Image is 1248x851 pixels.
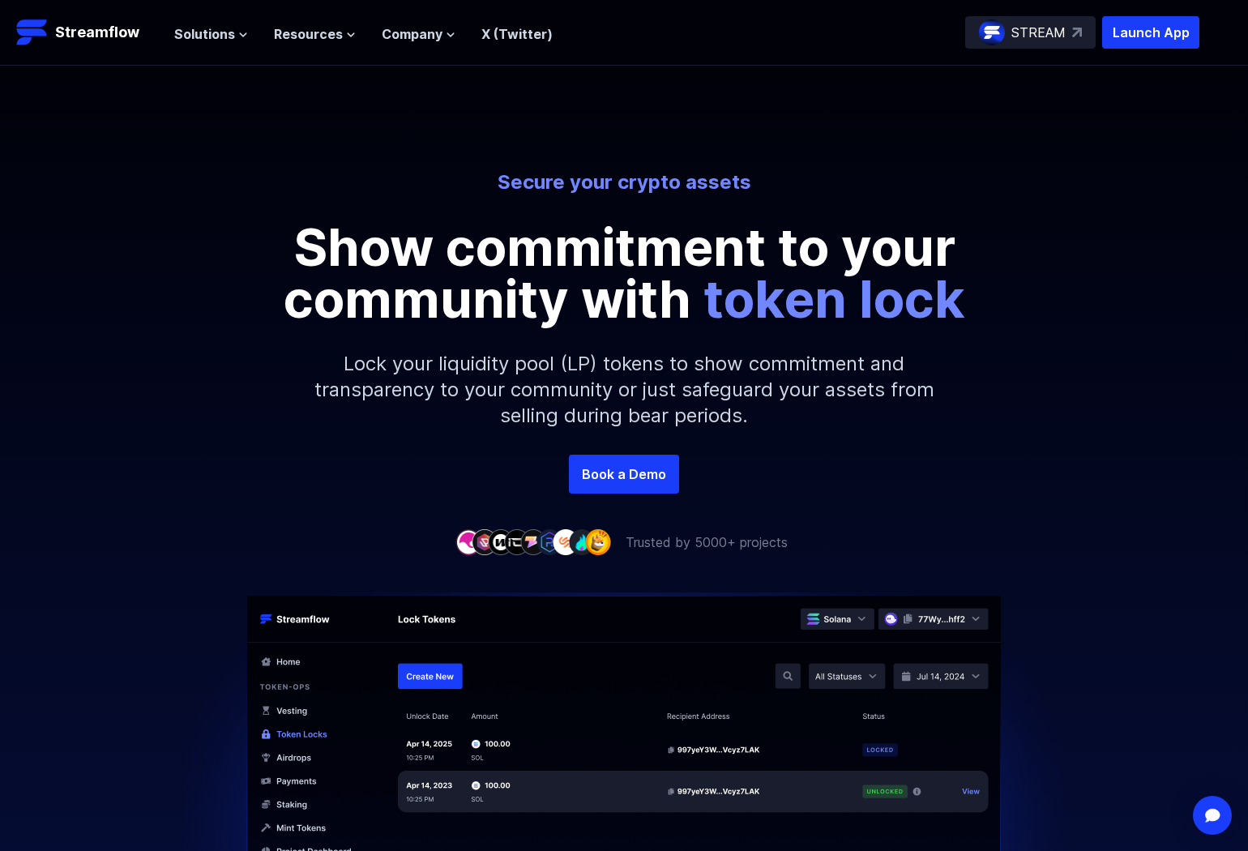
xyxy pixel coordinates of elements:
[585,529,611,554] img: company-9
[55,21,139,44] p: Streamflow
[569,529,595,554] img: company-8
[382,24,442,44] span: Company
[979,19,1005,45] img: streamflow-logo-circle.png
[553,529,579,554] img: company-7
[1072,28,1082,37] img: top-right-arrow.svg
[1102,16,1199,49] button: Launch App
[274,24,343,44] span: Resources
[175,169,1073,195] p: Secure your crypto assets
[536,529,562,554] img: company-6
[481,26,553,42] a: X (Twitter)
[259,221,989,325] p: Show commitment to your community with
[1193,796,1232,835] div: Open Intercom Messenger
[472,529,498,554] img: company-2
[1011,23,1066,42] p: STREAM
[488,529,514,554] img: company-3
[16,16,158,49] a: Streamflow
[276,325,972,455] p: Lock your liquidity pool (LP) tokens to show commitment and transparency to your community or jus...
[569,455,679,494] a: Book a Demo
[703,267,965,330] span: token lock
[274,24,356,44] button: Resources
[520,529,546,554] img: company-5
[965,16,1096,49] a: STREAM
[455,529,481,554] img: company-1
[16,16,49,49] img: Streamflow Logo
[626,532,788,552] p: Trusted by 5000+ projects
[174,24,248,44] button: Solutions
[504,529,530,554] img: company-4
[382,24,455,44] button: Company
[174,24,235,44] span: Solutions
